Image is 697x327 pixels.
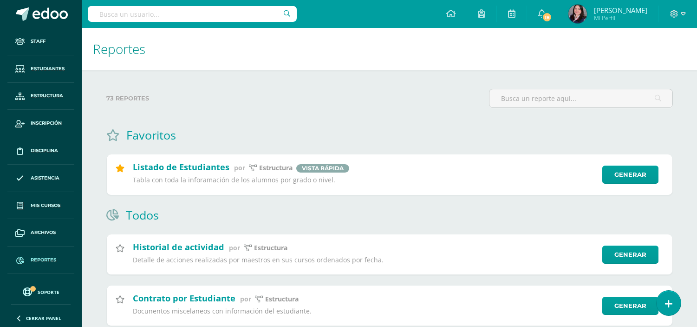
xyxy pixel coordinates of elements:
p: Docunentos miscelaneos con información del estudiante. [133,307,596,315]
span: Staff [31,38,46,45]
a: Disciplina [7,137,74,165]
p: Tabla con toda la inforamación de los alumnos por grado o nivel. [133,176,596,184]
span: Mis cursos [31,202,60,209]
p: Estructura [265,295,299,303]
h1: Favoritos [126,127,176,143]
span: 18 [542,12,552,22]
span: Mi Perfil [594,14,647,22]
a: Archivos [7,219,74,247]
a: Generar [602,297,658,315]
span: Soporte [38,289,59,295]
h2: Contrato por Estudiante [133,293,235,304]
a: Reportes [7,247,74,274]
a: Staff [7,28,74,55]
a: Generar [602,166,658,184]
a: Inscripción [7,110,74,137]
span: Vista rápida [296,164,349,173]
a: Estudiantes [7,55,74,83]
h1: Todos [126,207,159,223]
p: Detalle de acciones realizadas por maestros en sus cursos ordenados por fecha. [133,256,596,264]
input: Busca un reporte aquí... [489,89,672,107]
h2: Listado de Estudiantes [133,161,229,173]
a: Soporte [11,285,71,298]
span: Disciplina [31,147,58,154]
span: Inscripción [31,120,62,127]
span: Cerrar panel [26,315,61,321]
a: Generar [602,246,658,264]
img: d5e06c0e5c60f8cb8d69cae07b21a756.png [568,5,587,23]
p: estructura [259,164,293,172]
span: Estructura [31,92,63,100]
a: Asistencia [7,165,74,192]
span: por [229,243,240,252]
span: por [234,163,245,172]
span: Asistencia [31,174,59,182]
span: Estudiantes [31,65,65,73]
span: por [240,294,251,303]
a: Mis cursos [7,192,74,220]
h2: Historial de actividad [133,241,224,253]
span: Reportes [31,256,56,264]
span: Archivos [31,229,56,236]
a: Estructura [7,83,74,110]
input: Busca un usuario... [88,6,297,22]
p: Estructura [254,244,287,252]
span: Reportes [93,40,145,58]
label: 73 reportes [106,89,482,108]
span: [PERSON_NAME] [594,6,647,15]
